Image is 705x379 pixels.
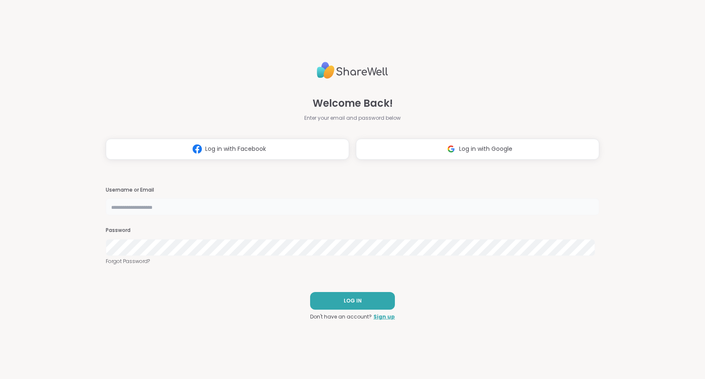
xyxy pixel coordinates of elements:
[459,145,512,153] span: Log in with Google
[443,141,459,157] img: ShareWell Logomark
[304,114,401,122] span: Enter your email and password below
[344,297,362,305] span: LOG IN
[317,58,388,82] img: ShareWell Logo
[106,139,349,160] button: Log in with Facebook
[313,96,393,111] span: Welcome Back!
[106,258,599,265] a: Forgot Password?
[106,227,599,234] h3: Password
[356,139,599,160] button: Log in with Google
[205,145,266,153] span: Log in with Facebook
[189,141,205,157] img: ShareWell Logomark
[373,313,395,321] a: Sign up
[310,313,372,321] span: Don't have an account?
[310,292,395,310] button: LOG IN
[106,187,599,194] h3: Username or Email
